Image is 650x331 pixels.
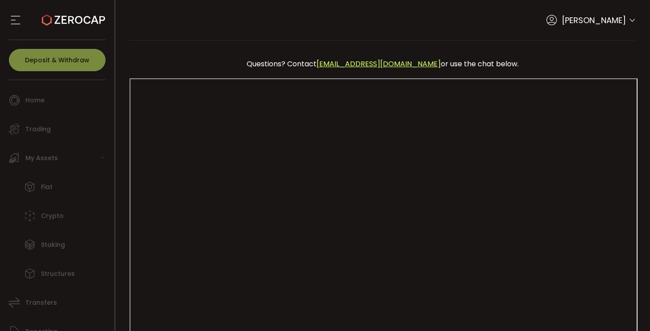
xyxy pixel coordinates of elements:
[41,210,64,222] span: Crypto
[25,94,45,107] span: Home
[25,152,58,165] span: My Assets
[25,296,57,309] span: Transfers
[25,57,89,63] span: Deposit & Withdraw
[41,238,65,251] span: Staking
[317,59,441,69] a: [EMAIL_ADDRESS][DOMAIN_NAME]
[25,123,51,136] span: Trading
[9,49,106,71] button: Deposit & Withdraw
[41,267,75,280] span: Structures
[41,181,53,194] span: Fiat
[562,14,626,26] span: [PERSON_NAME]
[134,54,632,74] div: Questions? Contact or use the chat below.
